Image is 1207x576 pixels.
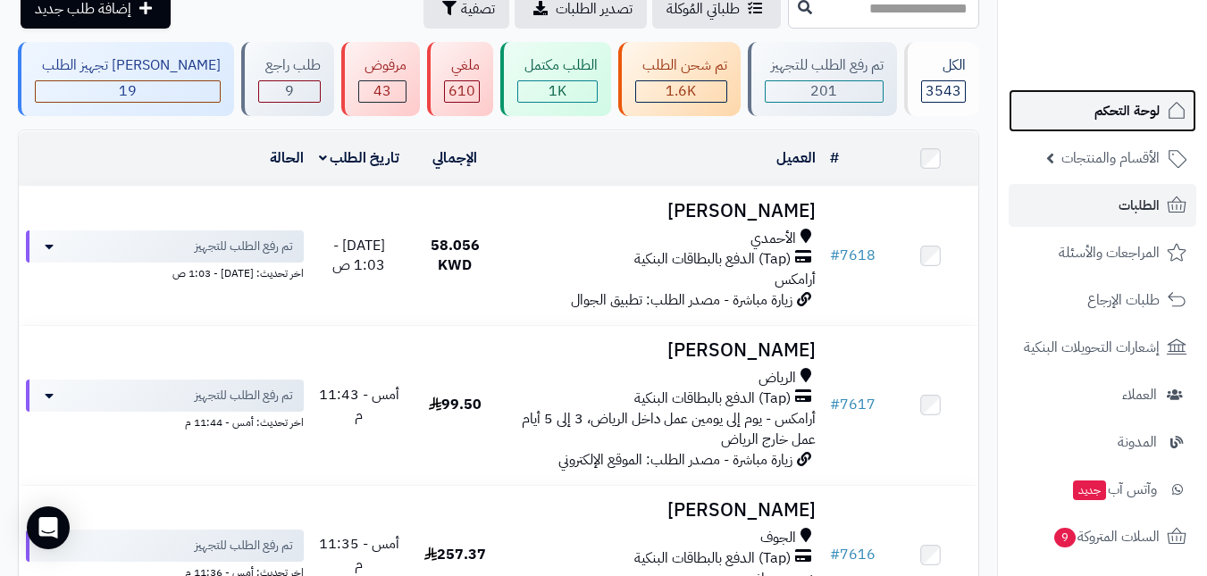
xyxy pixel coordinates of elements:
span: أمس - 11:35 م [319,533,399,575]
span: (Tap) الدفع بالبطاقات البنكية [634,249,791,270]
span: الأقسام والمنتجات [1061,146,1160,171]
a: الإجمالي [432,147,477,169]
span: جديد [1073,480,1106,500]
a: تم شحن الطلب 1.6K [615,42,744,116]
span: السلات المتروكة [1052,524,1160,549]
a: #7618 [830,245,876,266]
span: تم رفع الطلب للتجهيز [195,537,293,555]
a: #7617 [830,394,876,415]
span: زيارة مباشرة - مصدر الطلب: الموقع الإلكتروني [558,449,792,471]
a: مرفوض 43 [338,42,424,116]
span: 19 [119,80,137,102]
span: العملاء [1122,382,1157,407]
a: ملغي 610 [423,42,497,116]
div: 43 [359,81,407,102]
span: # [830,394,840,415]
span: 201 [810,80,837,102]
span: المدونة [1118,430,1157,455]
span: # [830,544,840,565]
div: Open Intercom Messenger [27,506,70,549]
div: مرفوض [358,55,407,76]
span: 3543 [926,80,961,102]
span: إشعارات التحويلات البنكية [1024,335,1160,360]
div: 1648 [636,81,726,102]
span: وآتس آب [1071,477,1157,502]
span: تم رفع الطلب للتجهيز [195,387,293,405]
span: أرامكس - يوم إلى يومين عمل داخل الرياض، 3 إلى 5 أيام عمل خارج الرياض [522,408,816,450]
div: 201 [766,81,884,102]
a: وآتس آبجديد [1009,468,1196,511]
span: الرياض [759,368,796,388]
a: الطلب مكتمل 1K [497,42,615,116]
div: [PERSON_NAME] تجهيز الطلب [35,55,221,76]
span: الطلبات [1119,193,1160,218]
div: ملغي [444,55,480,76]
span: (Tap) الدفع بالبطاقات البنكية [634,388,791,409]
a: تم رفع الطلب للتجهيز 201 [744,42,901,116]
div: 9 [259,81,320,102]
span: 9 [1053,528,1076,548]
div: تم شحن الطلب [635,55,727,76]
span: تم رفع الطلب للتجهيز [195,238,293,255]
span: [DATE] - 1:03 ص [332,235,385,277]
h3: [PERSON_NAME] [510,340,816,361]
a: إشعارات التحويلات البنكية [1009,326,1196,369]
a: المراجعات والأسئلة [1009,231,1196,274]
span: 58.056 KWD [431,235,480,277]
span: (Tap) الدفع بالبطاقات البنكية [634,548,791,569]
div: 19 [36,81,220,102]
span: 9 [285,80,294,102]
a: طلب راجع 9 [238,42,338,116]
a: العملاء [1009,373,1196,416]
a: طلبات الإرجاع [1009,279,1196,321]
div: اخر تحديث: [DATE] - 1:03 ص [26,263,304,281]
a: الكل3543 [901,42,983,116]
div: الطلب مكتمل [517,55,598,76]
span: زيارة مباشرة - مصدر الطلب: تطبيق الجوال [571,289,792,311]
a: #7616 [830,544,876,565]
h3: [PERSON_NAME] [510,201,816,221]
span: طلبات الإرجاع [1087,288,1160,313]
div: 610 [445,81,479,102]
span: المراجعات والأسئلة [1059,240,1160,265]
div: اخر تحديث: أمس - 11:44 م [26,412,304,430]
a: العميل [776,147,816,169]
a: # [830,147,839,169]
span: الجوف [760,528,796,548]
a: [PERSON_NAME] تجهيز الطلب 19 [14,42,238,116]
span: لوحة التحكم [1094,98,1160,123]
span: 1.6K [666,80,696,102]
div: تم رفع الطلب للتجهيز [765,55,884,76]
a: لوحة التحكم [1009,89,1196,132]
span: أمس - 11:43 م [319,384,399,426]
div: طلب راجع [258,55,321,76]
a: تاريخ الطلب [319,147,400,169]
span: 257.37 [424,544,486,565]
span: 1K [549,80,566,102]
span: الأحمدي [750,229,796,249]
a: الطلبات [1009,184,1196,227]
img: logo-2.png [1085,37,1190,74]
span: # [830,245,840,266]
span: 610 [448,80,475,102]
div: 1013 [518,81,597,102]
span: أرامكس [775,269,816,290]
a: الحالة [270,147,304,169]
a: السلات المتروكة9 [1009,515,1196,558]
h3: [PERSON_NAME] [510,500,816,521]
span: 43 [373,80,391,102]
span: 99.50 [429,394,482,415]
div: الكل [921,55,966,76]
a: المدونة [1009,421,1196,463]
